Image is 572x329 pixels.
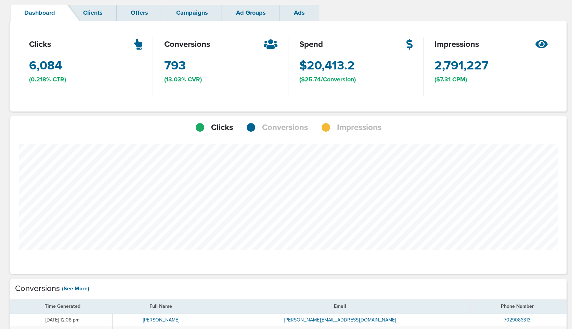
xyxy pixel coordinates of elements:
a: Ad Groups [222,5,280,21]
span: conversions [164,39,210,50]
td: 7029086313 [471,314,567,326]
td: [PERSON_NAME] [112,314,210,326]
span: (0.218% CTR) [29,75,66,84]
span: Full Name [149,303,172,309]
h4: Conversions [15,284,60,294]
a: (See More) [62,285,89,292]
span: (13.03% CVR) [164,75,202,84]
span: Email [334,303,346,309]
span: ($7.31 CPM) [434,75,467,84]
span: 2,791,227 [434,57,489,74]
td: [PERSON_NAME][EMAIL_ADDRESS][DOMAIN_NAME] [210,314,471,326]
a: Dashboard [10,5,69,21]
span: Clicks [211,122,233,133]
span: $20,413.2 [299,57,355,74]
a: Clients [69,5,117,21]
span: Phone Number [501,303,534,309]
a: Offers [117,5,162,21]
span: ($25.74/Conversion) [299,75,356,84]
td: [DATE] 12:08 pm [10,314,112,326]
span: Impressions [337,122,381,133]
a: Campaigns [162,5,222,21]
span: clicks [29,39,51,50]
span: spend [299,39,323,50]
span: 6,084 [29,57,62,74]
span: impressions [434,39,479,50]
span: Conversions [262,122,308,133]
span: Time Generated [45,303,80,309]
span: 793 [164,57,186,74]
a: Ads [280,5,319,21]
